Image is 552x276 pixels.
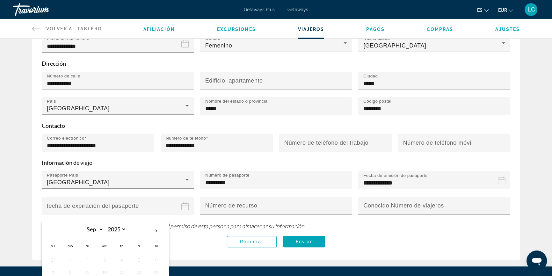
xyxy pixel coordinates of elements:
span: Enviar [296,239,313,244]
mat-label: Género [205,36,221,41]
button: Passport issue date [358,171,510,197]
button: Day 6 [151,255,161,264]
p: Contacto [42,122,510,129]
mat-label: Nombre del estado o provincia [205,99,267,104]
mat-label: Número de recurso [205,202,258,209]
button: Reiniciar [227,236,277,247]
a: Getaways Plus [244,7,275,12]
a: Excursiones [217,27,256,32]
button: Passport expiration date [42,197,194,222]
button: Change language [477,5,489,15]
a: Getaways [287,7,308,12]
mat-label: Pasaporte País [47,173,78,178]
span: [GEOGRAPHIC_DATA] [47,179,110,185]
span: [GEOGRAPHIC_DATA] [47,105,110,112]
button: Day 3 [99,255,110,264]
mat-label: Correo electrónico [47,136,84,141]
a: Travorium [13,1,76,18]
mat-label: Ciudad [363,74,378,78]
a: Pagos [366,27,385,32]
span: Femenino [205,42,232,49]
span: EUR [498,8,507,13]
p: Información de viaje [42,159,510,166]
button: Day 4 [117,255,127,264]
mat-label: Número de teléfono móvil [403,140,473,146]
button: Day 5 [134,255,144,264]
button: Day 2 [82,255,92,264]
p: Dirección [42,60,510,67]
button: Change currency [498,5,513,15]
span: [GEOGRAPHIC_DATA] [363,42,426,49]
a: Viajeros [298,27,324,32]
a: Afiliación [143,27,175,32]
select: Select year [105,224,126,235]
button: Day 1 [65,255,75,264]
a: Volver al tablero [32,19,102,38]
button: Next month [148,224,165,238]
select: Select month [83,224,104,235]
a: Compras [427,27,454,32]
span: Reiniciar [240,239,264,244]
button: Day 31 [48,255,58,264]
button: Date of birth [42,34,194,60]
mat-label: Edificio, apartamento [205,77,263,84]
span: LC [527,6,535,13]
mat-label: Número de teléfono [166,136,206,141]
iframe: Botón para iniciar la ventana de mensajería [527,251,547,271]
p: Al crear un perfil de viajero, afirma que ha obtenido el permiso de esta persona para almacenar s... [42,222,510,229]
mat-label: País [47,99,56,104]
button: User Menu [523,3,539,16]
button: Enviar [283,236,325,247]
mat-label: Número de pasaporte [205,173,250,178]
mat-label: Número de calle [47,74,80,78]
mat-label: Nacionalidad [363,36,390,41]
mat-label: Conocido Número de viajeros [363,202,444,209]
a: Ajustes [495,27,520,32]
span: es [477,8,483,13]
mat-label: Código postal [363,99,391,104]
mat-label: Número de teléfono del trabajo [284,140,368,146]
span: Volver al tablero [46,26,102,31]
